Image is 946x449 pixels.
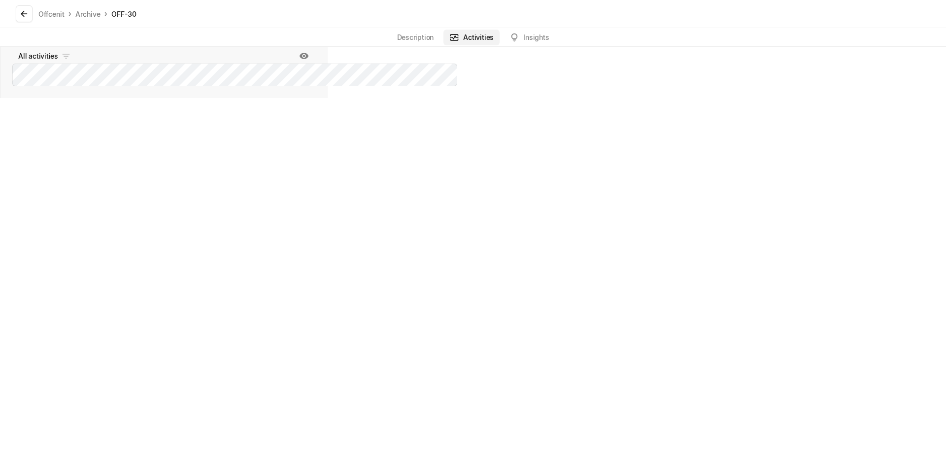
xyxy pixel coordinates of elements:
[443,30,500,45] button: Activities
[38,9,65,19] div: Offcenit
[18,51,58,61] span: All activities
[12,48,77,64] button: All activities
[109,7,138,21] div: OFF-30
[391,30,440,45] button: Description
[504,30,555,45] button: Insights
[68,9,71,19] div: ›
[104,9,107,19] div: ›
[36,7,67,21] a: Offcenit
[73,7,102,21] a: Archive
